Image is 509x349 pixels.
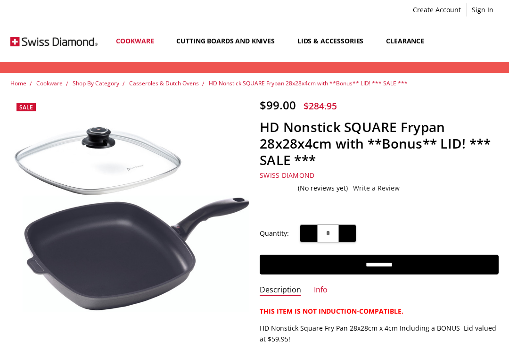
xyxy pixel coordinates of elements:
[108,20,168,62] a: Cookware
[260,171,314,180] a: Swiss Diamond
[31,342,32,343] img: HD Nonstick SQUARE Frypan 28x28x4cm with **Bonus** LID! *** SALE ***
[304,100,337,112] span: $284.95
[19,103,33,111] span: Sale
[298,184,348,192] span: (No reviews yet)
[129,79,199,87] a: Casseroles & Dutch Ovens
[467,3,499,17] a: Sign In
[260,97,296,113] span: $99.00
[10,98,249,337] a: HD Nonstick SQUARE Frypan 28x28x4cm with **Bonus** LID! *** SALE ***
[10,123,249,312] img: HD Nonstick SQUARE Frypan 28x28x4cm with **Bonus** LID! *** SALE ***
[168,20,289,62] a: Cutting boards and knives
[73,79,119,87] a: Shop By Category
[260,228,289,239] label: Quantity:
[36,342,37,343] img: HD Nonstick SQUARE Frypan 28x28x4cm with **Bonus** LID! *** SALE ***
[36,79,63,87] a: Cookware
[260,323,498,344] p: HD Nonstick Square Fry Pan 28x28cm x 4cm Including a BONUS Lid valued at $59.95!
[353,184,400,192] a: Write a Review
[260,119,498,168] h1: HD Nonstick SQUARE Frypan 28x28x4cm with **Bonus** LID! *** SALE ***
[260,285,301,296] a: Description
[408,3,466,17] a: Create Account
[10,24,98,59] img: Free Shipping On Every Order
[33,342,34,343] img: HD Nonstick SQUARE Frypan 28x28x4cm with **Bonus** LID! *** SALE ***
[260,307,403,316] strong: THIS ITEM IS NOT INDUCTION-COMPATIBLE.
[209,79,408,87] a: HD Nonstick SQUARE Frypan 28x28x4cm with **Bonus** LID! *** SALE ***
[314,285,328,296] a: Info
[10,79,26,87] a: Home
[289,20,378,62] a: Lids & Accessories
[39,342,40,343] img: HD Nonstick SQUARE Frypan 28x28x4cm with **Bonus** LID! *** SALE ***
[378,20,439,62] a: Clearance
